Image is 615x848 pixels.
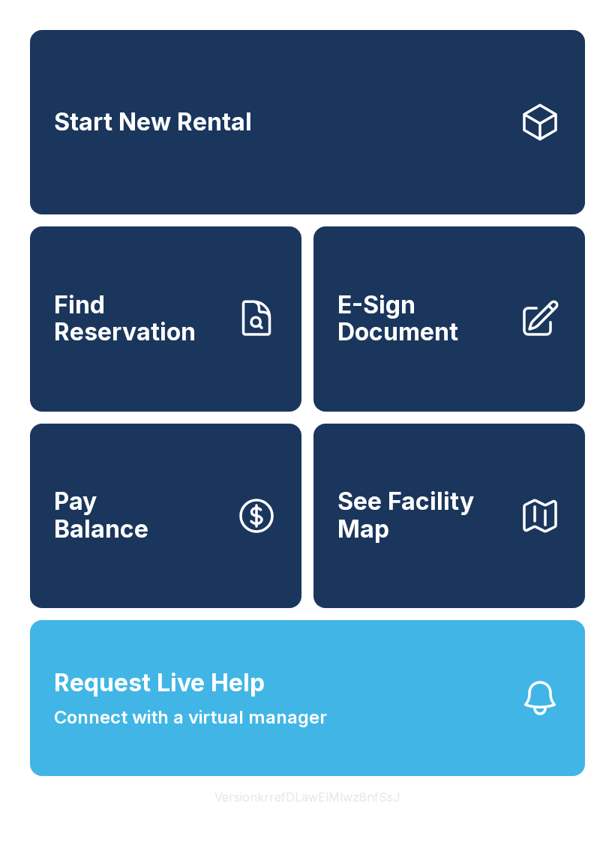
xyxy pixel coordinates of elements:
button: Request Live HelpConnect with a virtual manager [30,620,585,776]
a: E-Sign Document [313,226,585,411]
button: See Facility Map [313,424,585,608]
button: VersionkrrefDLawElMlwz8nfSsJ [202,776,412,818]
span: Find Reservation [54,292,223,346]
button: PayBalance [30,424,301,608]
span: See Facility Map [337,488,507,543]
span: Pay Balance [54,488,148,543]
span: Request Live Help [54,665,265,701]
span: Start New Rental [54,109,252,136]
a: Start New Rental [30,30,585,214]
span: Connect with a virtual manager [54,704,327,731]
span: E-Sign Document [337,292,507,346]
a: Find Reservation [30,226,301,411]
